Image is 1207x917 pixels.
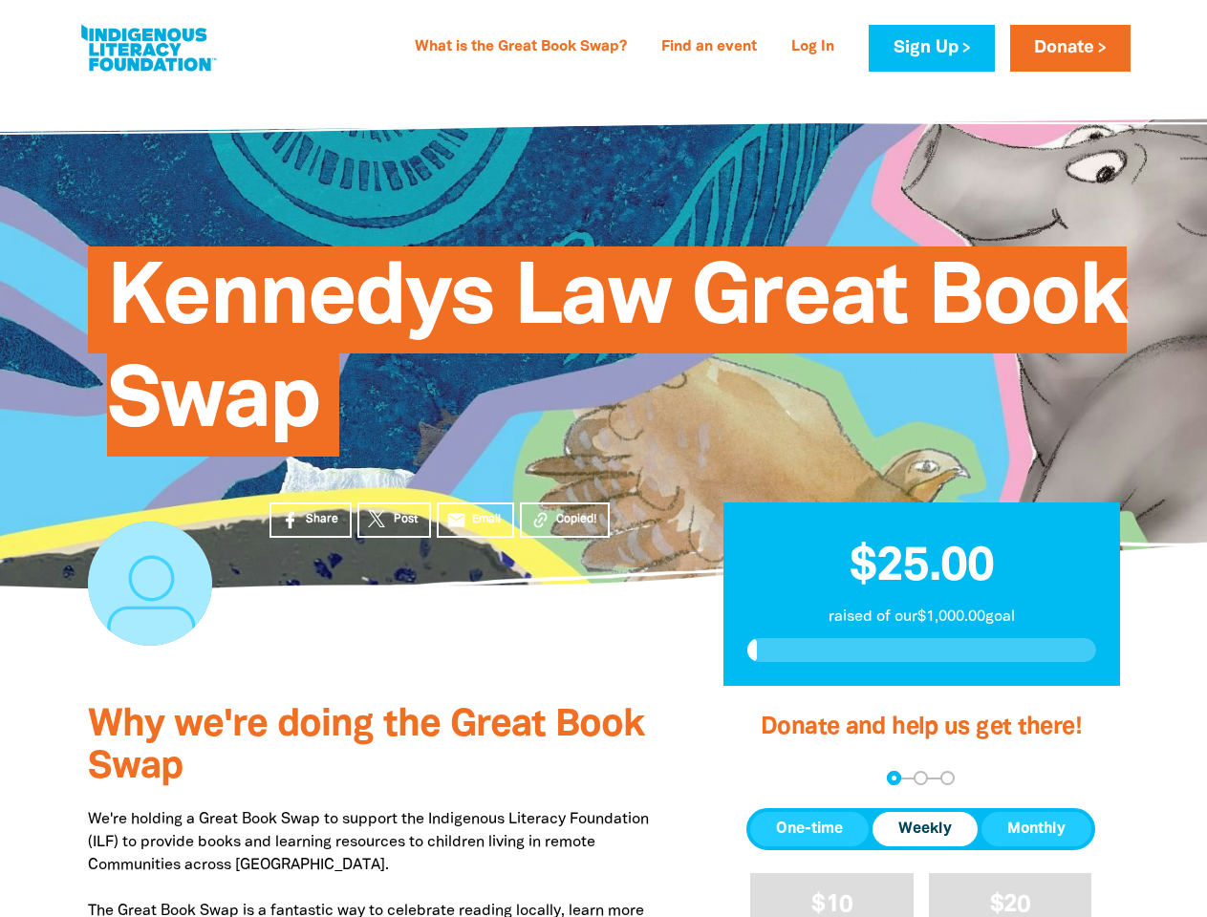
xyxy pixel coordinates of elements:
[750,812,869,846] button: One-time
[898,818,952,841] span: Weekly
[394,511,418,528] span: Post
[940,771,955,785] button: Navigate to step 3 of 3 to enter your payment details
[776,818,843,841] span: One-time
[107,261,1127,457] span: Kennedys Law Great Book Swap
[869,25,994,72] a: Sign Up
[747,606,1096,629] p: raised of our $1,000.00 goal
[446,510,466,530] i: email
[1007,818,1066,841] span: Monthly
[650,32,768,63] a: Find an event
[520,502,610,538] button: Copied!
[88,708,644,785] span: Why we're doing the Great Book Swap
[873,812,978,846] button: Weekly
[472,511,501,528] span: Email
[269,502,352,538] a: Share
[746,808,1095,850] div: Donation frequency
[850,545,994,589] span: $25.00
[887,771,901,785] button: Navigate to step 1 of 3 to enter your donation amount
[990,894,1031,916] span: $20
[306,511,338,528] span: Share
[914,771,928,785] button: Navigate to step 2 of 3 to enter your details
[437,502,515,538] a: emailEmail
[981,812,1091,846] button: Monthly
[780,32,846,63] a: Log In
[357,502,431,538] a: Post
[811,894,852,916] span: $10
[761,716,1082,738] span: Donate and help us get there!
[1010,25,1131,72] a: Donate
[403,32,638,63] a: What is the Great Book Swap?
[556,511,596,528] span: Copied!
